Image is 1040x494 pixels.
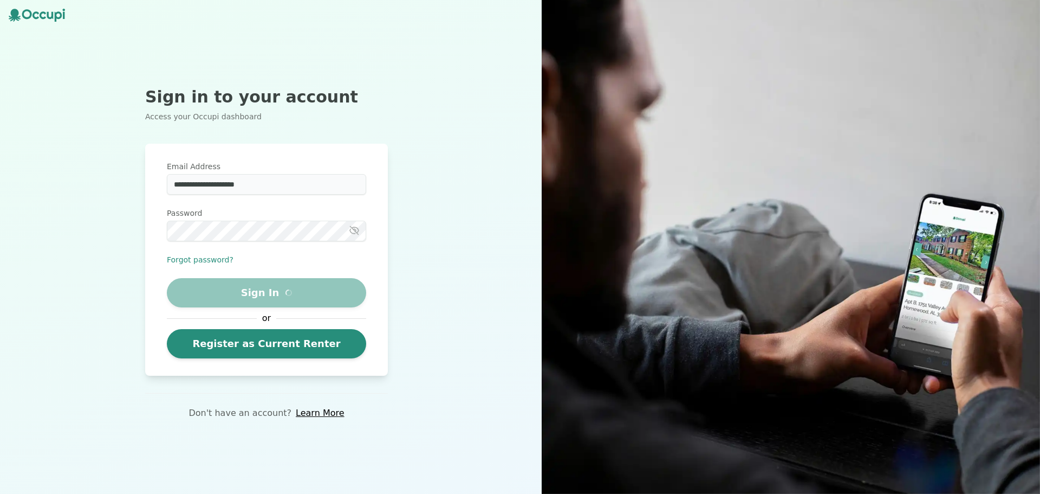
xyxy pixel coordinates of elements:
a: Register as Current Renter [167,329,366,358]
label: Password [167,208,366,219]
button: Forgot password? [167,254,233,265]
h2: Sign in to your account [145,87,388,107]
a: Learn More [296,407,344,420]
span: or [257,312,276,325]
p: Access your Occupi dashboard [145,111,388,122]
p: Don't have an account? [188,407,291,420]
label: Email Address [167,161,366,172]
